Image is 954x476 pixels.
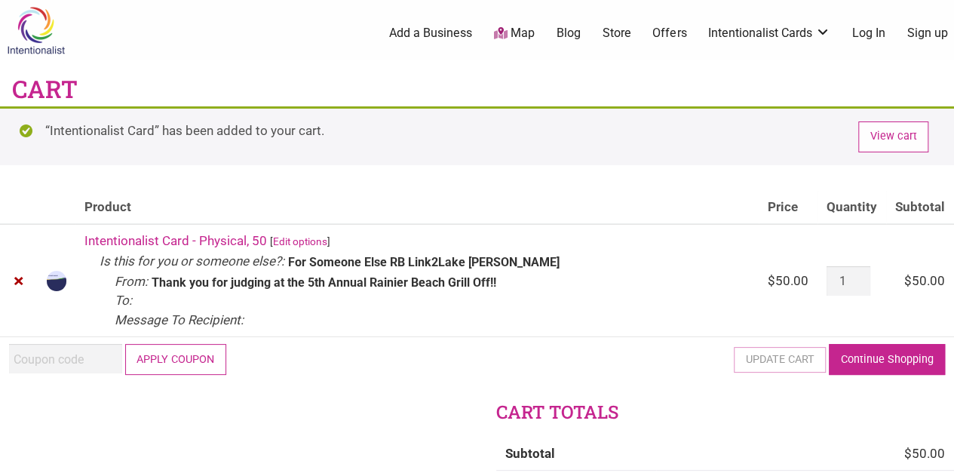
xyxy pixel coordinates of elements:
a: Map [494,25,535,42]
input: Product quantity [827,266,870,296]
a: Blog [557,25,581,41]
a: Intentionalist Card - Physical, 50 [84,233,267,248]
img: Intentionalist Card [47,271,67,291]
dt: Message To Recipient: [115,311,244,330]
dt: Is this for you or someone else?: [100,252,284,272]
a: Offers [652,25,686,41]
span: $ [904,446,912,461]
h1: Cart [12,72,78,106]
dt: To: [115,291,132,311]
span: $ [904,273,912,288]
a: Log In [852,25,885,41]
bdi: 50.00 [904,273,945,288]
p: [PERSON_NAME] [468,256,559,269]
button: Apply coupon [125,344,226,375]
a: Intentionalist Cards [708,25,830,41]
th: Subtotal [496,438,657,471]
th: Price [759,191,817,225]
a: Edit options [273,235,327,247]
h2: Cart totals [496,400,954,425]
th: Quantity [817,191,886,225]
th: Subtotal [886,191,954,225]
span: $ [768,273,775,288]
a: View cart [858,121,928,152]
a: Store [602,25,630,41]
a: Add a Business [389,25,472,41]
th: Product [75,191,759,225]
dt: From: [115,272,148,292]
a: Continue Shopping [829,344,945,375]
a: Sign up [907,25,948,41]
p: For Someone Else [287,256,386,269]
p: Thank you for judging at the 5th Annual Rainier Beach Grill Off!! [151,277,495,289]
bdi: 50.00 [904,446,945,461]
input: Coupon code [9,344,122,373]
p: RB Link2Lake [389,256,465,269]
bdi: 50.00 [768,273,808,288]
a: Remove Intentionalist Card - Physical, 50 from cart [9,272,29,291]
small: [ ] [270,235,330,247]
button: Update cart [734,347,826,373]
